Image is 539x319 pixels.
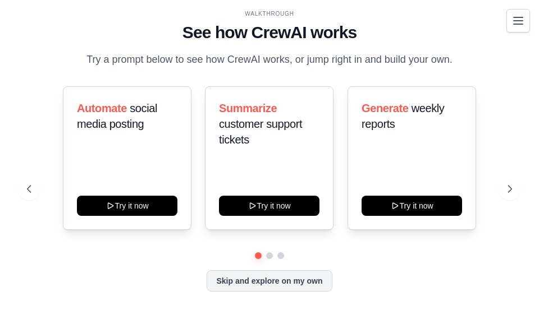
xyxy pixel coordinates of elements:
[506,9,530,33] button: Toggle navigation
[27,22,512,43] h1: See how CrewAI works
[207,270,332,292] button: Skip and explore on my own
[81,52,458,68] p: Try a prompt below to see how CrewAI works, or jump right in and build your own.
[219,118,302,146] span: customer support tickets
[27,10,512,18] div: WALKTHROUGH
[219,196,319,216] button: Try it now
[77,196,177,216] button: Try it now
[362,102,409,114] span: Generate
[362,196,462,216] button: Try it now
[77,102,127,114] span: Automate
[219,102,277,114] span: Summarize
[483,265,539,319] iframe: Chat Widget
[362,102,444,130] span: weekly reports
[77,102,157,130] span: social media posting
